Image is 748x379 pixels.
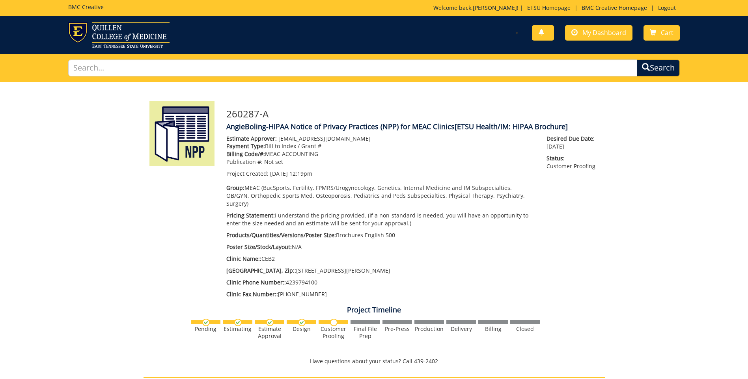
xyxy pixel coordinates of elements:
[226,109,599,119] h3: 260287-A
[547,135,599,143] span: Desired Due Date:
[226,212,535,227] p: I understand the pricing provided. (If a non-standard is needed, you will have an opportunity to ...
[191,325,220,333] div: Pending
[226,158,263,165] span: Publication #:
[226,290,278,298] span: Clinic Fax Number::
[287,325,316,333] div: Design
[654,4,680,11] a: Logout
[144,306,605,314] h4: Project Timeline
[330,319,338,326] img: no
[446,325,476,333] div: Delivery
[149,101,215,166] img: Product featured image
[510,325,540,333] div: Closed
[226,150,265,158] span: Billing Code/#:
[578,4,651,11] a: BMC Creative Homepage
[226,123,599,131] h4: AngieBoling-HIPAA Notice of Privacy Practices (NPP) for MEAC Clinics
[226,279,286,286] span: Clinic Phone Number::
[234,319,242,326] img: checkmark
[226,170,269,177] span: Project Created:
[473,4,517,11] a: [PERSON_NAME]
[226,255,535,263] p: CEB2
[226,142,535,150] p: Bill to Index / Grant #
[68,4,104,10] h5: BMC Creative
[68,22,170,48] img: ETSU logo
[565,25,632,41] a: My Dashboard
[226,243,535,251] p: N/A
[226,231,535,239] p: Brochures English 500
[226,243,292,251] span: Poster Size/Stock/Layout:
[414,325,444,333] div: Production
[226,290,535,298] p: [PHONE_NUMBER]
[547,135,599,150] p: [DATE]
[547,154,599,162] span: Status:
[266,319,274,326] img: checkmark
[202,319,210,326] img: checkmark
[226,255,261,262] span: Clinic Name::
[319,325,348,340] div: Customer Proofing
[226,212,275,219] span: Pricing Statement:
[68,59,637,76] input: Search...
[433,4,680,12] p: Welcome back, ! | | |
[226,231,336,239] span: Products/Quantities/Versions/Poster Size:
[298,319,306,326] img: checkmark
[547,154,599,170] p: Customer Proofing
[226,184,535,208] p: MEAC (BucSports, Fertility, FPMRS/Urogynecology, Genetics, Internal Medicine and IM Subspecialtie...
[226,142,265,150] span: Payment Type:
[478,325,508,333] div: Billing
[582,28,626,37] span: My Dashboard
[270,170,312,177] span: [DATE] 12:19pm
[226,135,277,142] span: Estimate Approver:
[226,135,535,143] p: [EMAIL_ADDRESS][DOMAIN_NAME]
[144,357,605,365] p: Have questions about your status? Call 439-2402
[226,150,535,158] p: MEAC ACCOUNTING
[523,4,575,11] a: ETSU Homepage
[226,184,244,191] span: Group:
[382,325,412,333] div: Pre-Press
[226,279,535,286] p: 4239794100
[226,267,535,275] p: [STREET_ADDRESS][PERSON_NAME]
[223,325,252,333] div: Estimating
[351,325,380,340] div: Final File Prep
[255,325,284,340] div: Estimate Approval
[455,122,568,131] span: [ETSU Health/IM: HIPAA Brochure]
[661,28,673,37] span: Cart
[264,158,283,165] span: Not set
[637,59,680,76] button: Search
[226,267,296,274] span: [GEOGRAPHIC_DATA], Zip::
[644,25,680,41] a: Cart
